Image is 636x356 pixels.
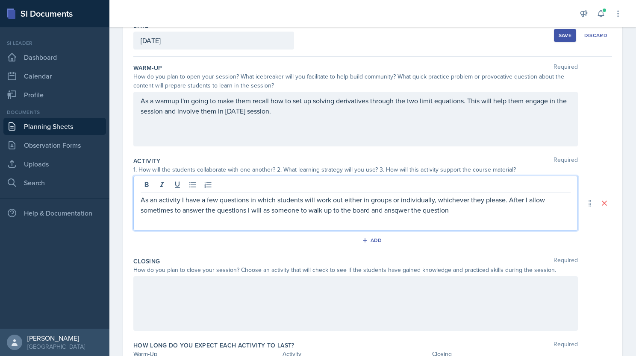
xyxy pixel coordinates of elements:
[364,237,382,244] div: Add
[580,29,612,42] button: Discard
[3,39,106,47] div: Si leader
[3,49,106,66] a: Dashboard
[133,64,162,72] label: Warm-Up
[141,195,571,215] p: As an activity I have a few questions in which students will work out either in groups or individ...
[3,86,106,103] a: Profile
[133,165,578,174] div: 1. How will the students collaborate with one another? 2. What learning strategy will you use? 3....
[359,234,387,247] button: Add
[554,341,578,350] span: Required
[141,96,571,116] p: As a warmup I'm going to make them recall how to set up solving derivatives through the two limit...
[133,72,578,90] div: How do you plan to open your session? What icebreaker will you facilitate to help build community...
[3,155,106,172] a: Uploads
[27,342,85,351] div: [GEOGRAPHIC_DATA]
[3,118,106,135] a: Planning Sheets
[554,257,578,266] span: Required
[133,257,160,266] label: Closing
[554,29,576,42] button: Save
[559,32,571,39] div: Save
[554,157,578,165] span: Required
[133,266,578,274] div: How do you plan to close your session? Choose an activity that will check to see if the students ...
[584,32,607,39] div: Discard
[3,67,106,85] a: Calendar
[3,108,106,116] div: Documents
[27,334,85,342] div: [PERSON_NAME]
[3,137,106,154] a: Observation Forms
[3,204,106,222] div: Help & Documentation
[133,341,294,350] label: How long do you expect each activity to last?
[554,64,578,72] span: Required
[3,174,106,191] a: Search
[133,157,161,165] label: Activity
